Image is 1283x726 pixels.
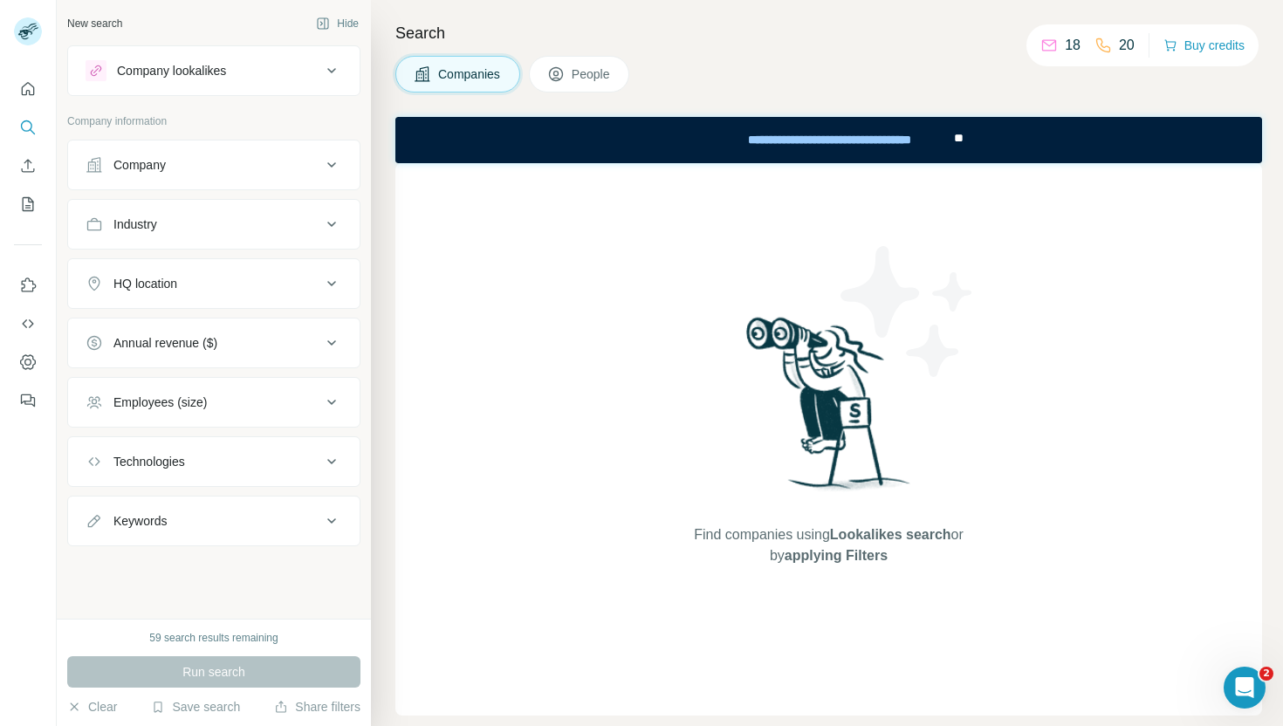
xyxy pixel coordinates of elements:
[738,312,920,507] img: Surfe Illustration - Woman searching with binoculars
[395,117,1262,163] iframe: Banner
[68,144,360,186] button: Company
[117,62,226,79] div: Company lookalikes
[67,113,360,129] p: Company information
[113,275,177,292] div: HQ location
[1163,33,1245,58] button: Buy credits
[113,156,166,174] div: Company
[785,548,888,563] span: applying Filters
[830,527,951,542] span: Lookalikes search
[1119,35,1135,56] p: 20
[113,453,185,470] div: Technologies
[14,270,42,301] button: Use Surfe on LinkedIn
[14,308,42,339] button: Use Surfe API
[14,385,42,416] button: Feedback
[14,112,42,143] button: Search
[67,16,122,31] div: New search
[68,381,360,423] button: Employees (size)
[68,441,360,483] button: Technologies
[68,322,360,364] button: Annual revenue ($)
[14,73,42,105] button: Quick start
[14,150,42,181] button: Enrich CSV
[68,50,360,92] button: Company lookalikes
[113,394,207,411] div: Employees (size)
[149,630,278,646] div: 59 search results remaining
[274,698,360,716] button: Share filters
[68,263,360,305] button: HQ location
[572,65,612,83] span: People
[829,233,986,390] img: Surfe Illustration - Stars
[14,17,42,45] img: Avatar
[14,346,42,378] button: Dashboard
[14,188,42,220] button: My lists
[113,334,217,352] div: Annual revenue ($)
[395,21,1262,45] h4: Search
[68,203,360,245] button: Industry
[438,65,502,83] span: Companies
[113,216,157,233] div: Industry
[67,698,117,716] button: Clear
[304,10,371,37] button: Hide
[689,524,968,566] span: Find companies using or by
[151,698,240,716] button: Save search
[68,500,360,542] button: Keywords
[1224,667,1266,709] iframe: Intercom live chat
[1259,667,1273,681] span: 2
[1065,35,1081,56] p: 18
[113,512,167,530] div: Keywords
